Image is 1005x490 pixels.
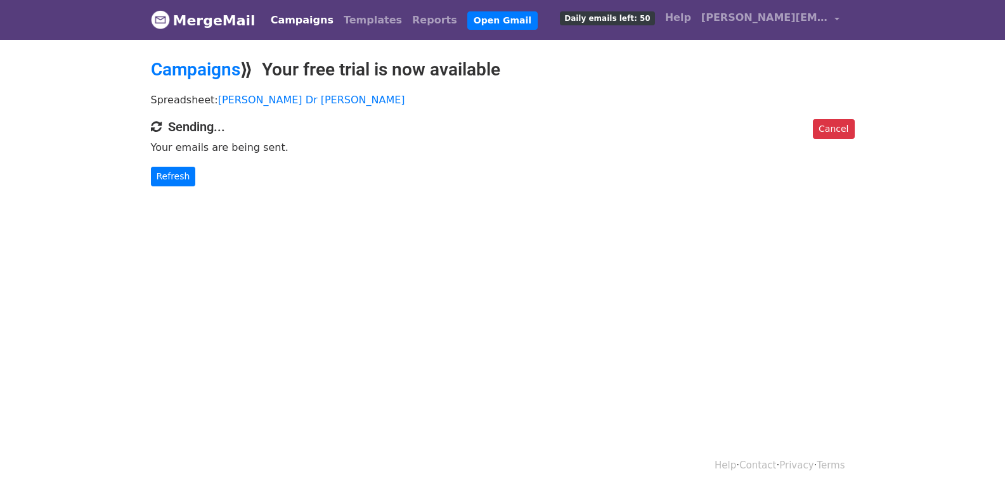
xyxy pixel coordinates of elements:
[555,5,659,30] a: Daily emails left: 50
[739,460,776,471] a: Contact
[151,119,855,134] h4: Sending...
[151,59,240,80] a: Campaigns
[467,11,538,30] a: Open Gmail
[715,460,736,471] a: Help
[151,93,855,106] p: Spreadsheet:
[218,94,405,106] a: [PERSON_NAME] Dr [PERSON_NAME]
[151,59,855,81] h2: ⟫ Your free trial is now available
[151,10,170,29] img: MergeMail logo
[696,5,845,35] a: [PERSON_NAME][EMAIL_ADDRESS][DOMAIN_NAME]
[339,8,407,33] a: Templates
[701,10,828,25] span: [PERSON_NAME][EMAIL_ADDRESS][DOMAIN_NAME]
[779,460,814,471] a: Privacy
[266,8,339,33] a: Campaigns
[560,11,654,25] span: Daily emails left: 50
[813,119,854,139] a: Cancel
[151,141,855,154] p: Your emails are being sent.
[817,460,845,471] a: Terms
[407,8,462,33] a: Reports
[151,167,196,186] a: Refresh
[660,5,696,30] a: Help
[151,7,256,34] a: MergeMail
